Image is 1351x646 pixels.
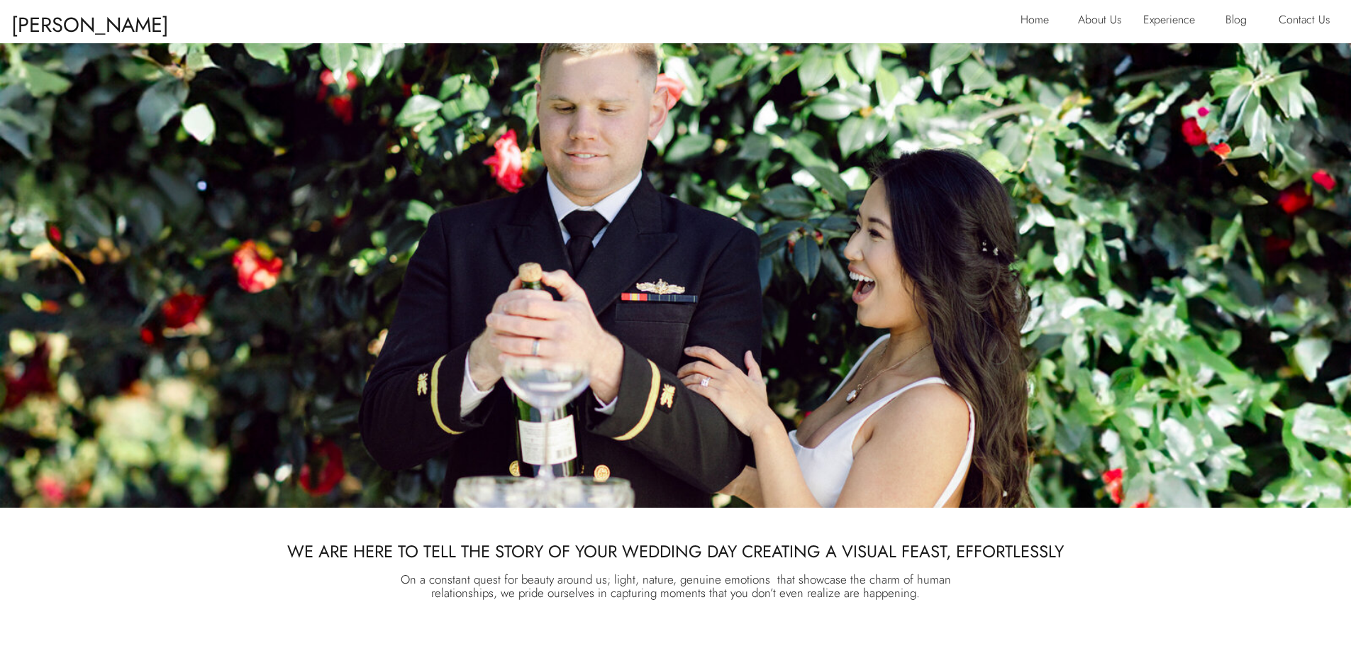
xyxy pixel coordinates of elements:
[1279,10,1339,33] a: Contact Us
[1021,10,1057,33] a: Home
[1143,10,1206,33] a: Experience
[1225,10,1257,33] a: Blog
[370,573,982,618] p: On a constant quest for beauty around us; light, nature, genuine emotions that showcase the charm...
[279,536,1072,573] p: We are here to tell the story of your wedding day creating a visual feast, effortlessly
[1078,10,1133,33] a: About Us
[11,6,184,33] p: [PERSON_NAME] & [PERSON_NAME]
